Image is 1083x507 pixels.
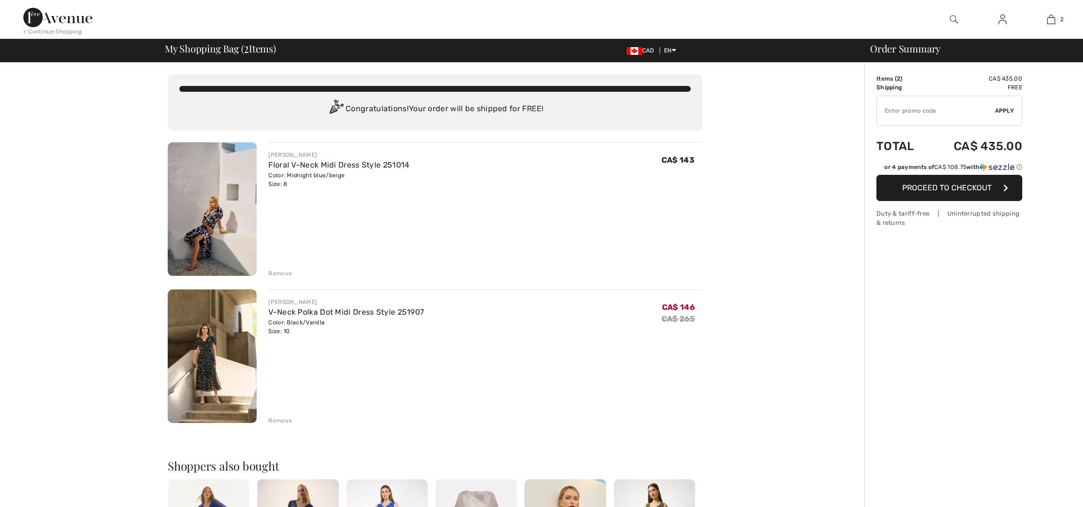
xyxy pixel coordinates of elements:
span: My Shopping Bag ( Items) [165,44,276,53]
s: CA$ 265 [662,314,695,323]
span: 2 [244,41,249,54]
div: [PERSON_NAME] [268,298,424,306]
div: [PERSON_NAME] [268,151,409,159]
img: My Bag [1047,14,1055,25]
td: CA$ 435.00 [928,130,1022,163]
td: Shipping [876,83,928,92]
div: Remove [268,269,292,278]
td: Items ( ) [876,74,928,83]
div: Order Summary [858,44,1077,53]
button: Proceed to Checkout [876,175,1022,201]
img: Sezzle [979,163,1014,171]
img: Canadian Dollar [627,47,642,55]
img: 1ère Avenue [23,8,92,27]
span: Proceed to Checkout [902,183,992,192]
img: V-Neck Polka Dot Midi Dress Style 251907 [168,289,257,423]
div: or 4 payments ofCA$ 108.75withSezzle Click to learn more about Sezzle [876,163,1022,175]
img: search the website [950,14,958,25]
div: Congratulations! Your order will be shipped for FREE! [179,100,691,119]
a: 2 [1027,14,1075,25]
h2: Shoppers also bought [168,460,702,472]
div: Remove [268,416,292,425]
img: My Info [998,14,1007,25]
td: Total [876,130,928,163]
span: EN [664,47,676,54]
span: CA$ 108.75 [934,164,966,170]
td: Free [928,83,1022,92]
a: V-Neck Polka Dot Midi Dress Style 251907 [268,307,424,317]
span: CAD [627,47,658,54]
span: Apply [995,106,1014,115]
span: CA$ 146 [662,303,695,312]
div: < Continue Shopping [23,27,82,36]
img: Congratulation2.svg [326,100,346,119]
div: Color: Midnight blue/beige Size: 8 [268,171,409,188]
div: or 4 payments of with [884,163,1022,171]
img: Floral V-Neck Midi Dress Style 251014 [168,142,257,276]
span: CA$ 143 [662,155,695,165]
div: Duty & tariff-free | Uninterrupted shipping & returns [876,209,1022,227]
span: 2 [1060,15,1064,24]
a: Floral V-Neck Midi Dress Style 251014 [268,160,409,169]
input: Promo code [877,96,995,125]
td: CA$ 435.00 [928,74,1022,83]
span: 2 [897,75,900,82]
a: Sign In [991,14,1014,26]
div: Color: Black/Vanilla Size: 10 [268,318,424,336]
